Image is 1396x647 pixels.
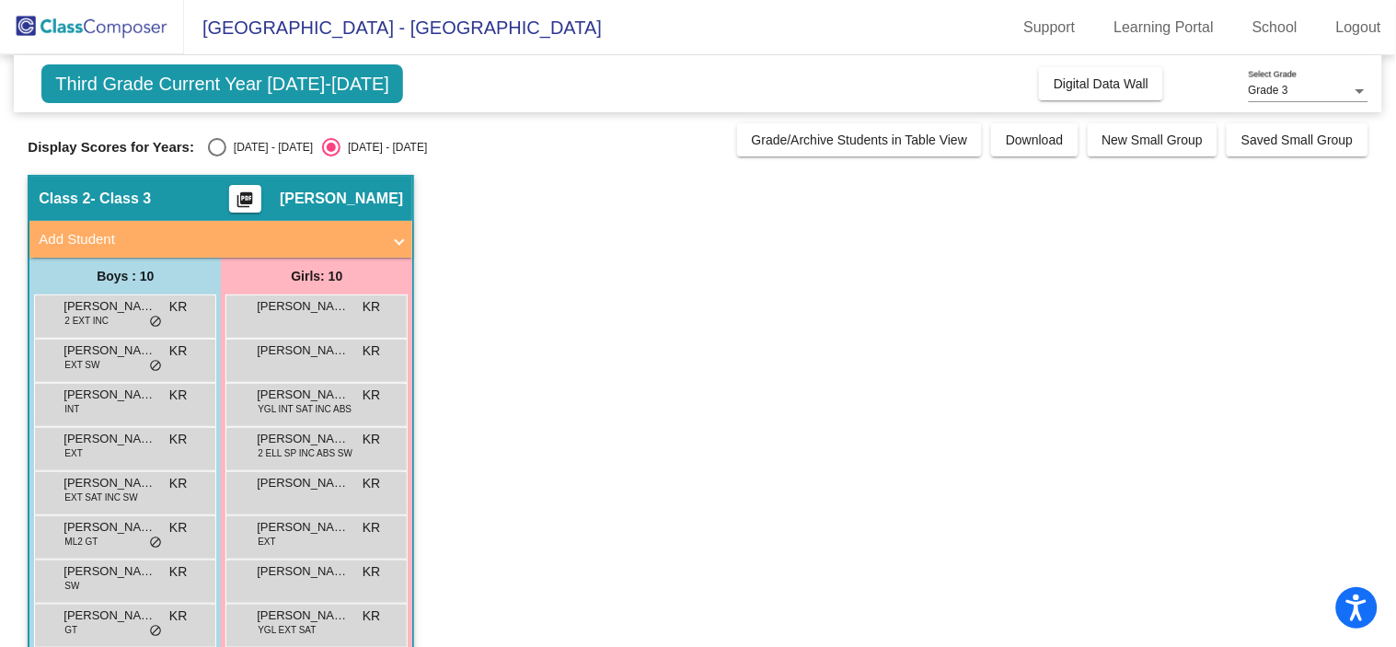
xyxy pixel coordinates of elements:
span: KR [169,518,187,537]
span: EXT SW [64,358,99,372]
mat-expansion-panel-header: Add Student [29,221,412,258]
span: Class 2 [39,190,90,208]
span: YGL INT SAT INC ABS [258,402,352,416]
span: Digital Data Wall [1054,76,1148,91]
a: Support [1010,13,1090,42]
span: [PERSON_NAME] [63,474,156,492]
a: Logout [1321,13,1396,42]
span: [PERSON_NAME] [63,297,156,316]
span: ML2 GT [64,535,98,549]
a: Learning Portal [1100,13,1229,42]
span: SW [64,579,79,593]
button: Download [991,123,1078,156]
span: [PERSON_NAME] [257,474,349,492]
span: do_not_disturb_alt [149,315,162,329]
mat-icon: picture_as_pdf [235,191,257,216]
span: Grade 3 [1249,84,1288,97]
div: [DATE] - [DATE] [226,139,313,156]
span: INT [64,402,79,416]
span: KR [363,474,380,493]
span: New Small Group [1102,133,1204,147]
span: KR [363,607,380,626]
span: [PERSON_NAME] [257,297,349,316]
span: KR [363,430,380,449]
span: KR [169,430,187,449]
span: [PERSON_NAME] [257,341,349,360]
mat-radio-group: Select an option [208,138,427,156]
span: - Class 3 [90,190,151,208]
span: [PERSON_NAME] [63,518,156,537]
span: do_not_disturb_alt [149,359,162,374]
span: 2 ELL SP INC ABS SW [258,446,352,460]
span: KR [363,386,380,405]
span: [PERSON_NAME] [257,562,349,581]
button: Print Students Details [229,185,261,213]
div: [DATE] - [DATE] [340,139,427,156]
span: [PERSON_NAME] [257,607,349,625]
span: [PERSON_NAME] [63,430,156,448]
span: [PERSON_NAME] [63,386,156,404]
div: Boys : 10 [29,258,221,295]
button: Grade/Archive Students in Table View [737,123,983,156]
span: KR [363,562,380,582]
span: EXT SAT INC SW [64,491,137,504]
span: [PERSON_NAME] [257,386,349,404]
span: [PERSON_NAME] [257,430,349,448]
span: YGL EXT SAT [258,623,316,637]
span: KR [169,607,187,626]
button: New Small Group [1088,123,1218,156]
span: Saved Small Group [1241,133,1353,147]
span: Grade/Archive Students in Table View [752,133,968,147]
span: GT [64,623,77,637]
span: KR [169,562,187,582]
span: EXT [258,535,275,549]
span: EXT [64,446,82,460]
button: Digital Data Wall [1039,67,1163,100]
mat-panel-title: Add Student [39,229,381,250]
span: KR [363,341,380,361]
span: Display Scores for Years: [28,139,194,156]
span: [PERSON_NAME] [257,518,349,537]
span: [GEOGRAPHIC_DATA] - [GEOGRAPHIC_DATA] [184,13,602,42]
span: KR [363,297,380,317]
span: KR [169,386,187,405]
span: [PERSON_NAME] [63,341,156,360]
span: KR [169,297,187,317]
div: Girls: 10 [221,258,412,295]
span: Download [1006,133,1063,147]
span: [PERSON_NAME] [63,562,156,581]
span: Third Grade Current Year [DATE]-[DATE] [41,64,403,103]
span: do_not_disturb_alt [149,536,162,550]
span: KR [169,341,187,361]
button: Saved Small Group [1227,123,1367,156]
span: [PERSON_NAME] [280,190,403,208]
span: do_not_disturb_alt [149,624,162,639]
span: 2 EXT INC [64,314,109,328]
a: School [1238,13,1312,42]
span: KR [169,474,187,493]
span: KR [363,518,380,537]
span: [PERSON_NAME] [63,607,156,625]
